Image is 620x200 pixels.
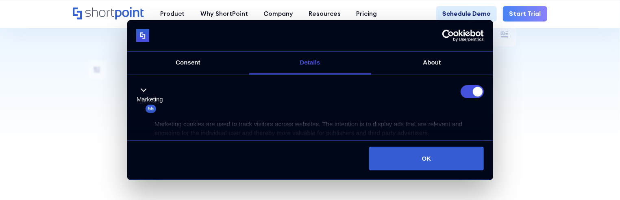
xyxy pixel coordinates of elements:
[348,6,385,22] a: Pricing
[256,6,301,22] a: Company
[136,85,168,114] button: Marketing (55)
[153,6,193,22] a: Product
[146,105,156,113] span: 55
[503,6,547,22] a: Start Trial
[127,52,249,75] a: Consent
[249,52,371,75] a: Details
[200,9,248,19] div: Why ShortPoint
[73,7,145,21] a: Home
[371,52,493,75] a: About
[369,147,484,170] button: OK
[137,95,163,104] label: Marketing
[413,30,484,42] a: Usercentrics Cookiebot - opens in a new window
[301,6,348,22] a: Resources
[193,6,256,22] a: Why ShortPoint
[436,6,497,22] a: Schedule Demo
[154,120,462,137] span: Marketing cookies are used to track visitors across websites. The intention is to display ads tha...
[136,29,149,42] img: logo
[161,9,185,19] div: Product
[309,9,341,19] div: Resources
[263,9,293,19] div: Company
[356,9,377,19] div: Pricing
[474,106,620,200] iframe: Chat Widget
